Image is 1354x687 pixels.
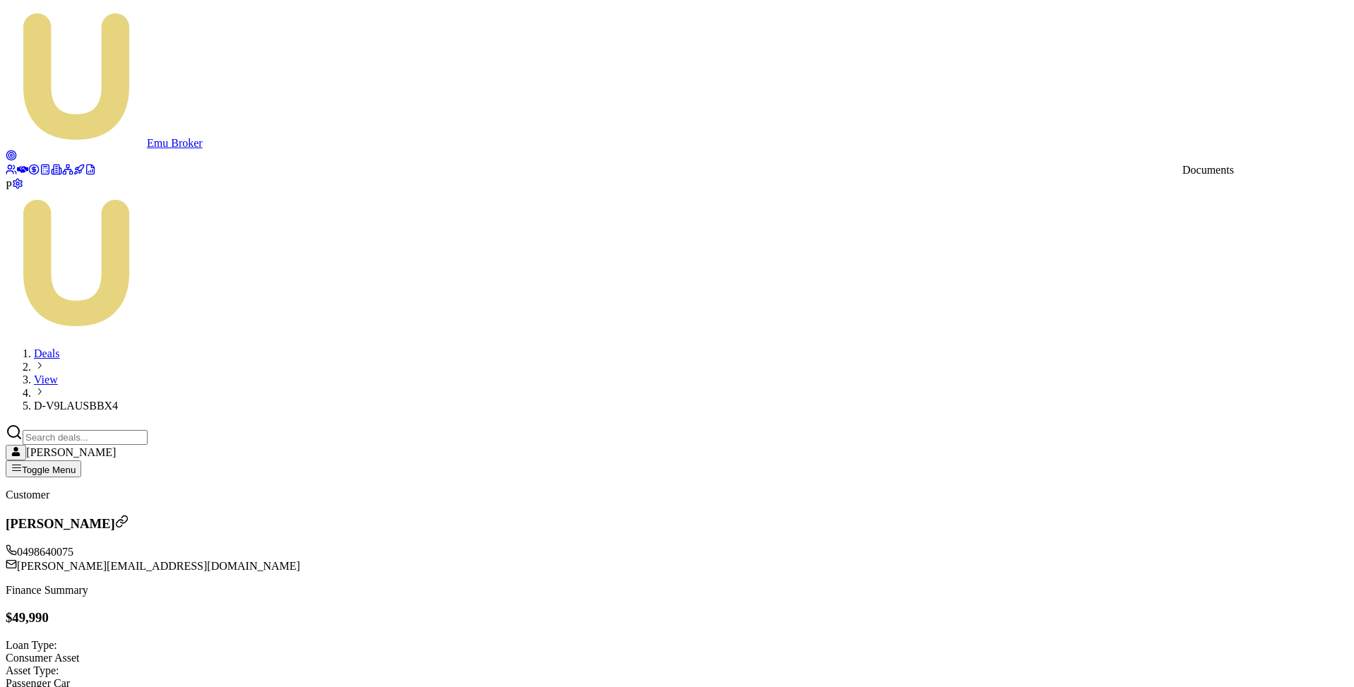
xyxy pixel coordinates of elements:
div: [PERSON_NAME][EMAIL_ADDRESS][DOMAIN_NAME] [6,558,1348,573]
a: Deals [34,347,59,359]
span: P [6,179,12,191]
span: [PERSON_NAME] [26,446,116,458]
img: Emu Money [6,192,147,333]
p: Finance Summary [6,584,1348,597]
a: Emu Broker [6,137,203,149]
div: 0498640075 [6,544,1348,558]
a: View [34,374,58,386]
span: D-V9LAUSBBX4 [34,400,118,412]
div: Loan Type: [6,639,1348,652]
span: Toggle Menu [22,465,76,475]
img: emu-icon-u.png [6,6,147,147]
nav: breadcrumb [6,347,1348,412]
span: Emu Broker [147,137,203,149]
p: Customer [6,489,1348,501]
h3: $49,990 [6,610,1348,626]
input: Search deals [23,430,148,445]
div: Asset Type : [6,664,1348,677]
div: Consumer Asset [6,652,1348,664]
h3: [PERSON_NAME] [6,515,1348,532]
div: Documents [1182,164,1234,177]
button: Toggle Menu [6,460,81,477]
